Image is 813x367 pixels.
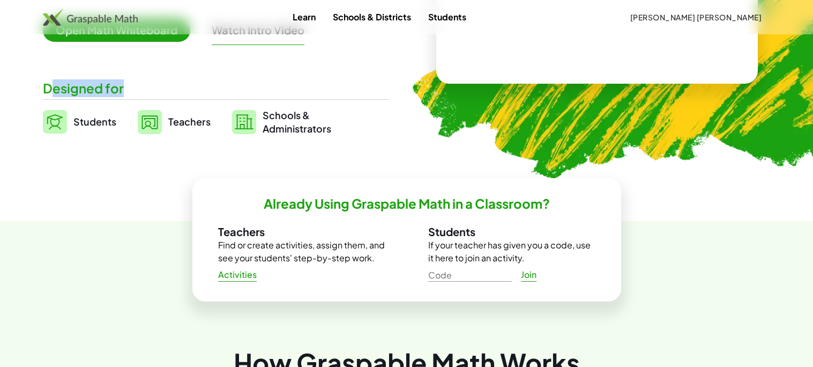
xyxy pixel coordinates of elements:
span: Teachers [168,115,211,128]
h3: Teachers [218,225,385,239]
p: If your teacher has given you a code, use it here to join an activity. [428,239,595,265]
h3: Students [428,225,595,239]
a: Schools &Administrators [232,108,331,135]
p: Find or create activities, assign them, and see your students' step-by-step work. [218,239,385,265]
span: [PERSON_NAME] [PERSON_NAME] [630,12,762,22]
h2: Already Using Graspable Math in a Classroom? [264,195,550,212]
span: Join [521,269,537,281]
a: Students [43,108,116,135]
a: Join [512,265,546,284]
span: Open Math Whiteboard [43,19,190,42]
a: Learn [284,7,324,27]
a: Activities [210,265,266,284]
img: svg%3e [43,110,67,134]
span: Activities [218,269,257,281]
img: svg%3e [232,110,256,134]
button: [PERSON_NAME] [PERSON_NAME] [621,8,770,27]
div: Designed for [43,79,390,97]
span: Schools & Administrators [263,108,331,135]
img: svg%3e [138,110,162,134]
a: Schools & Districts [324,7,420,27]
a: Students [420,7,475,27]
a: Teachers [138,108,211,135]
span: Students [73,115,116,128]
a: Open Math Whiteboard [43,25,199,36]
